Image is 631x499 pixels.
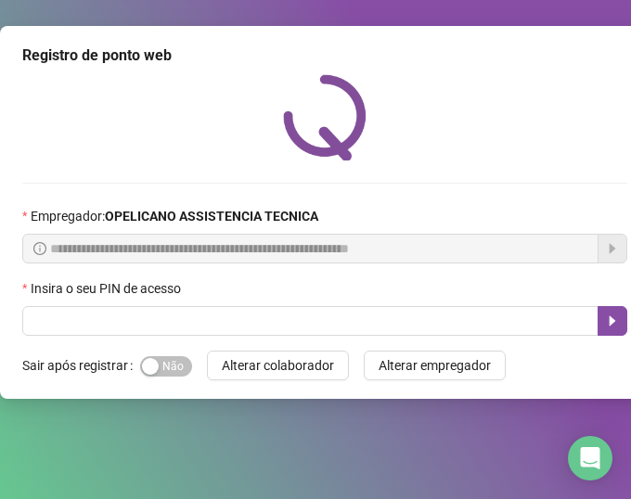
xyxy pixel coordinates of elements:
[105,209,318,224] strong: OPELICANO ASSISTENCIA TECNICA
[22,45,627,67] div: Registro de ponto web
[31,206,318,226] span: Empregador :
[22,278,193,299] label: Insira o seu PIN de acesso
[379,355,491,376] span: Alterar empregador
[568,436,612,480] div: Open Intercom Messenger
[22,351,140,380] label: Sair após registrar
[33,242,46,255] span: info-circle
[222,355,334,376] span: Alterar colaborador
[207,351,349,380] button: Alterar colaborador
[283,74,367,160] img: QRPoint
[605,313,620,328] span: caret-right
[364,351,506,380] button: Alterar empregador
